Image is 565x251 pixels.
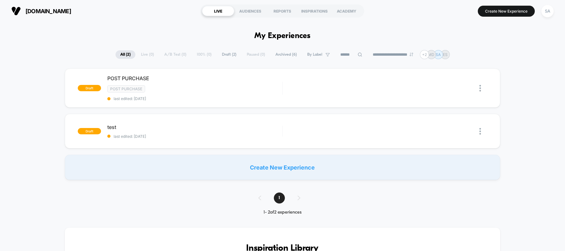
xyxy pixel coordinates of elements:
[107,124,282,130] span: test
[9,6,73,16] button: [DOMAIN_NAME]
[252,210,313,215] div: 1 - 2 of 2 experiences
[428,52,434,57] p: MD
[78,128,101,134] span: draft
[202,6,234,16] div: LIVE
[479,128,481,135] img: close
[266,6,298,16] div: REPORTS
[271,50,302,59] span: Archived ( 6 )
[107,96,282,101] span: last edited: [DATE]
[541,5,554,17] div: SA
[274,192,285,204] span: 1
[11,6,21,16] img: Visually logo
[107,85,145,92] span: Post Purchase
[436,52,441,57] p: SA
[443,52,448,57] p: ES
[410,53,413,56] img: end
[234,6,266,16] div: AUDIENCES
[478,6,535,17] button: Create New Experience
[217,50,241,59] span: Draft ( 2 )
[540,5,556,18] button: SA
[307,52,322,57] span: By Label
[116,50,135,59] span: All ( 2 )
[331,6,363,16] div: ACADEMY
[479,85,481,92] img: close
[420,50,429,59] div: + 2
[107,75,282,81] span: POST PURCHASE
[78,85,101,91] span: draft
[254,31,311,41] h1: My Experiences
[107,134,282,139] span: last edited: [DATE]
[25,8,71,14] span: [DOMAIN_NAME]
[298,6,331,16] div: INSPIRATIONS
[65,155,500,180] div: Create New Experience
